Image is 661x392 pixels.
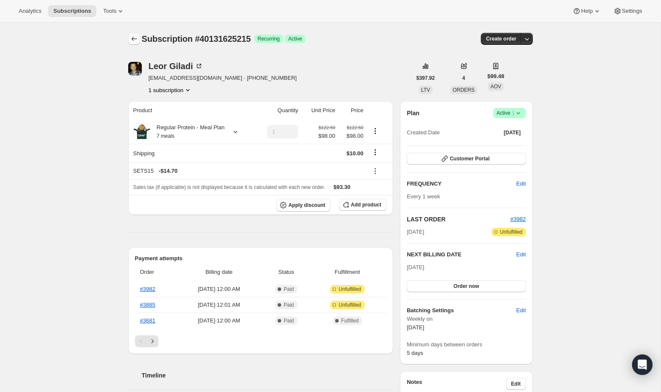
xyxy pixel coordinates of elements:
[347,150,364,157] span: $10.00
[567,5,606,17] button: Help
[512,110,514,116] span: |
[103,8,116,15] span: Tools
[622,8,642,15] span: Settings
[142,371,394,380] h2: Timeline
[179,285,259,293] span: [DATE] · 12:00 AM
[608,5,647,17] button: Settings
[288,202,325,209] span: Apply discount
[497,109,523,117] span: Active
[407,215,510,224] h2: LAST ORDER
[411,72,440,84] button: $397.92
[487,72,504,81] span: $99.48
[407,128,440,137] span: Created Date
[462,75,465,81] span: 4
[53,8,91,15] span: Subscriptions
[368,148,382,157] button: Shipping actions
[128,101,255,120] th: Product
[454,283,479,290] span: Order now
[133,167,364,175] div: SETS15
[516,250,526,259] button: Edit
[301,101,338,120] th: Unit Price
[149,74,297,82] span: [EMAIL_ADDRESS][DOMAIN_NAME] · [PHONE_NUMBER]
[499,127,526,139] button: [DATE]
[407,306,516,315] h6: Batching Settings
[407,340,526,349] span: Minimum days between orders
[179,268,259,276] span: Billing date
[135,254,387,263] h2: Payment attempts
[421,87,430,93] span: LTV
[486,35,516,42] span: Create order
[258,35,280,42] span: Recurring
[179,301,259,309] span: [DATE] · 12:01 AM
[284,286,294,293] span: Paid
[341,317,359,324] span: Fulfilled
[504,129,521,136] span: [DATE]
[407,350,423,356] span: 5 days
[128,62,142,75] span: Leor Giladi
[149,62,203,70] div: Leor Giladi
[407,109,420,117] h2: Plan
[142,34,251,44] span: Subscription #40131625215
[19,8,41,15] span: Analytics
[490,84,501,90] span: AOV
[288,35,302,42] span: Active
[255,101,301,120] th: Quantity
[510,215,526,224] button: #3982
[407,153,526,165] button: Customer Portal
[149,86,192,94] button: Product actions
[98,5,130,17] button: Tools
[140,317,155,324] a: #3681
[179,317,259,325] span: [DATE] · 12:00 AM
[500,229,523,235] span: Unfulfilled
[147,335,158,347] button: Next
[511,177,531,191] button: Edit
[347,125,363,130] small: $122.50
[313,268,382,276] span: Fulfillment
[135,335,387,347] nav: Pagination
[407,228,424,236] span: [DATE]
[351,201,381,208] span: Add product
[48,5,96,17] button: Subscriptions
[407,250,516,259] h2: NEXT BILLING DATE
[506,378,526,390] button: Edit
[407,324,424,331] span: [DATE]
[340,132,363,140] span: $98.00
[128,144,255,163] th: Shipping
[516,306,526,315] span: Edit
[453,87,474,93] span: ORDERS
[510,216,526,222] a: #3982
[407,193,440,200] span: Every 1 week
[140,302,155,308] a: #3885
[264,268,308,276] span: Status
[407,264,424,270] span: [DATE]
[284,317,294,324] span: Paid
[450,155,489,162] span: Customer Portal
[128,33,140,45] button: Subscriptions
[14,5,46,17] button: Analytics
[632,354,652,375] div: Open Intercom Messenger
[159,167,178,175] span: - $14.70
[511,304,531,317] button: Edit
[339,302,361,308] span: Unfulfilled
[581,8,592,15] span: Help
[284,302,294,308] span: Paid
[140,286,155,292] a: #3982
[339,199,386,211] button: Add product
[133,123,150,140] img: product img
[481,33,521,45] button: Create order
[135,263,176,282] th: Order
[368,126,382,136] button: Product actions
[417,75,435,81] span: $397.92
[407,378,506,390] h3: Notes
[457,72,470,84] button: 4
[157,133,175,139] small: 7 meals
[511,380,521,387] span: Edit
[150,123,225,140] div: Regular Protein - Meal Plan
[338,101,366,120] th: Price
[407,280,526,292] button: Order now
[407,315,526,323] span: Weekly on
[133,184,325,190] span: Sales tax (if applicable) is not displayed because it is calculated with each new order.
[318,132,335,140] span: $98.00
